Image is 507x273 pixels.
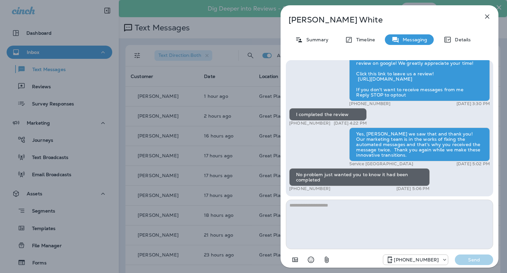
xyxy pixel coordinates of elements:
p: [DATE] 5:02 PM [456,161,490,167]
p: Details [452,37,471,42]
p: [PHONE_NUMBER] [289,121,330,126]
div: Yes, [PERSON_NAME] we saw that and thank you! Our marketing team is in the works of fixing the au... [349,128,490,161]
p: Summary [303,37,328,42]
p: Messaging [399,37,427,42]
p: Service [GEOGRAPHIC_DATA] [349,161,413,167]
div: No problem just wanted you to know it had been completed [289,168,430,186]
p: [PERSON_NAME] White [288,15,469,24]
div: I completed the review [289,108,367,121]
p: [DATE] 5:06 PM [396,186,430,191]
p: [DATE] 4:22 PM [334,121,367,126]
button: Select an emoji [304,253,318,266]
p: [DATE] 3:30 PM [456,101,490,106]
button: Add in a premade template [288,253,302,266]
p: [PHONE_NUMBER] [394,257,439,262]
p: Timeline [353,37,375,42]
p: [PHONE_NUMBER] [349,101,390,106]
p: [PHONE_NUMBER] [289,186,330,191]
div: Hello [PERSON_NAME], Hope all is well! This is [PERSON_NAME] at [GEOGRAPHIC_DATA] Tire & Auto Car... [349,36,490,101]
div: +1 (918) 203-8556 [383,256,448,264]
